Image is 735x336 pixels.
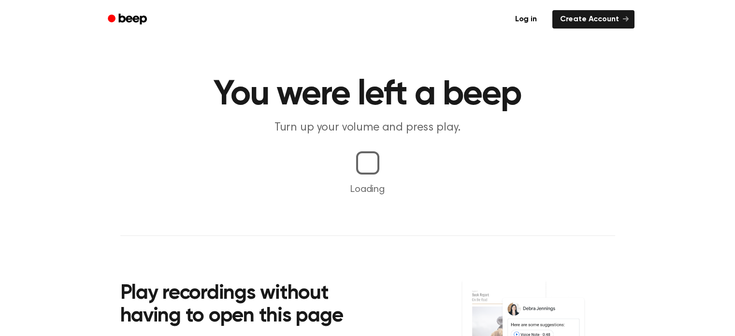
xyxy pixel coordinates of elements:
[120,77,615,112] h1: You were left a beep
[182,120,553,136] p: Turn up your volume and press play.
[505,8,547,30] a: Log in
[120,282,381,328] h2: Play recordings without having to open this page
[101,10,156,29] a: Beep
[552,10,634,29] a: Create Account
[12,182,723,197] p: Loading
